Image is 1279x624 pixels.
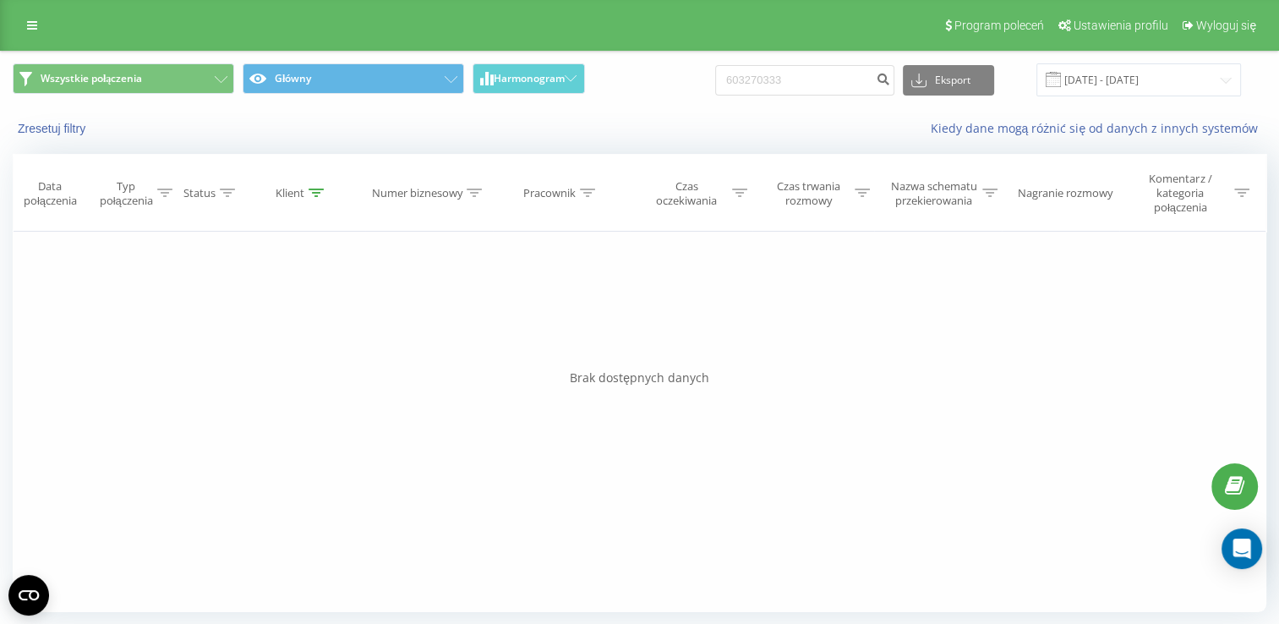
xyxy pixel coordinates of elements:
div: Numer biznesowy [371,186,462,200]
div: Status [183,186,216,200]
button: Zresetuj filtry [13,121,94,136]
div: Komentarz / kategoria połączenia [1131,172,1230,215]
div: Czas oczekiwania [645,179,729,208]
span: Wszystkie połączenia [41,72,142,85]
div: Typ połączenia [100,179,153,208]
span: Ustawienia profilu [1074,19,1168,32]
div: Nazwa schematu przekierowania [889,179,978,208]
button: Eksport [903,65,994,96]
div: Data połączenia [14,179,87,208]
button: Harmonogram [473,63,585,94]
div: Brak dostępnych danych [13,369,1266,386]
div: Czas trwania rozmowy [767,179,850,208]
button: Wszystkie połączenia [13,63,234,94]
span: Wyloguj się [1196,19,1256,32]
button: Open CMP widget [8,575,49,616]
div: Pracownik [523,186,576,200]
button: Główny [243,63,464,94]
span: Program poleceń [954,19,1044,32]
div: Klient [276,186,304,200]
input: Wyszukiwanie według numeru [715,65,894,96]
a: Kiedy dane mogą różnić się od danych z innych systemów [930,120,1266,136]
div: Open Intercom Messenger [1222,528,1262,569]
div: Nagranie rozmowy [1018,186,1113,200]
span: Harmonogram [494,73,565,85]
